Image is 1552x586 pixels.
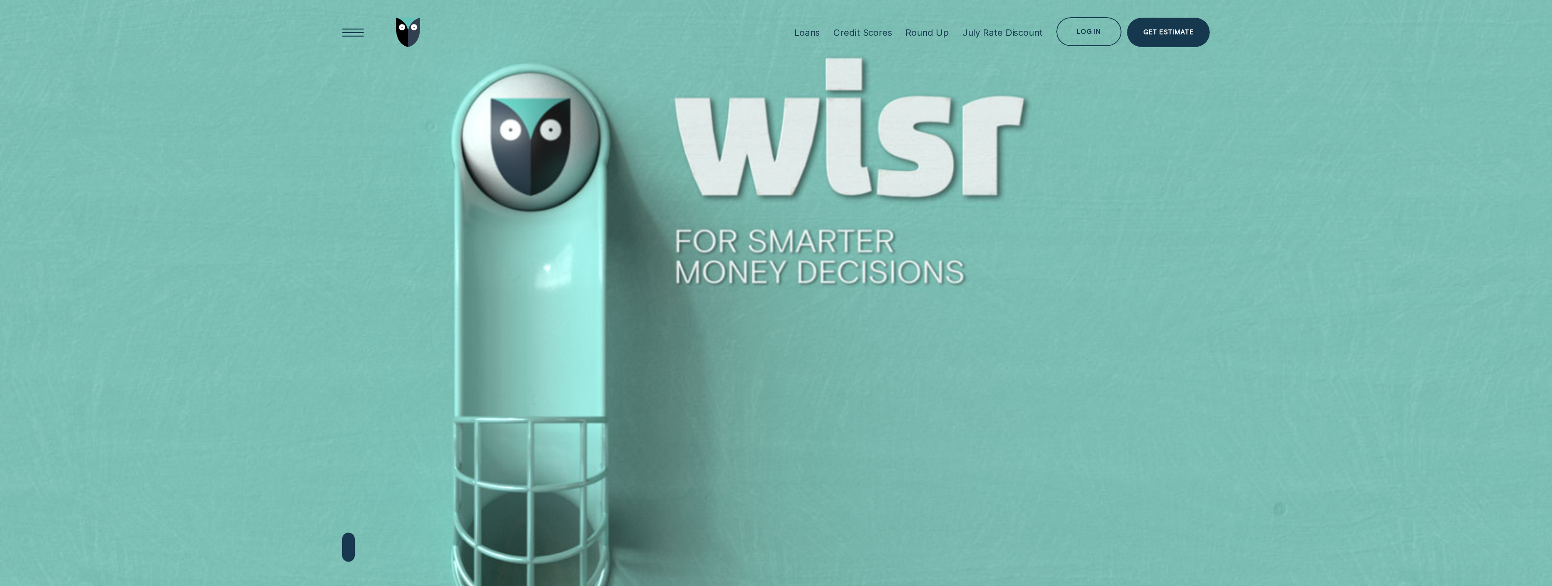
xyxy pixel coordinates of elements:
[396,18,421,47] img: Wisr
[905,27,948,38] div: Round Up
[962,27,1043,38] div: July Rate Discount
[338,18,368,47] button: Open Menu
[833,27,892,38] div: Credit Scores
[1127,18,1210,47] a: Get Estimate
[1056,17,1122,47] button: Log in
[794,27,820,38] div: Loans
